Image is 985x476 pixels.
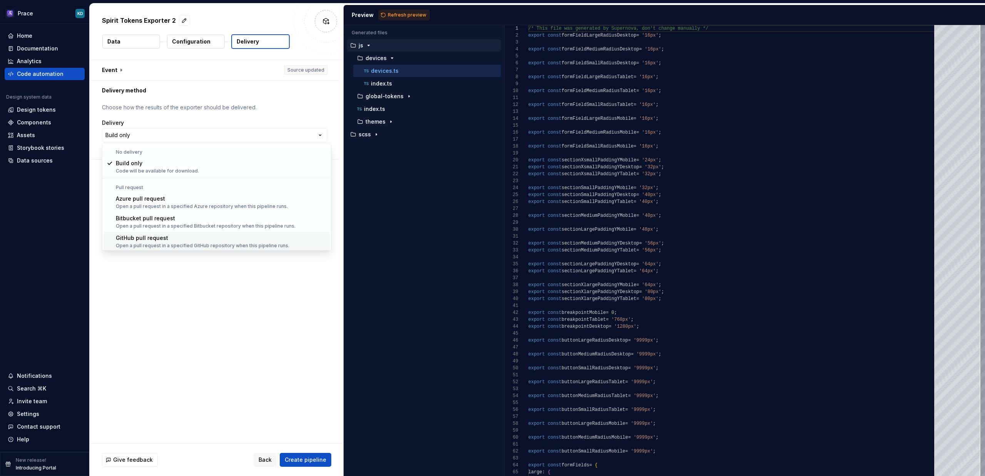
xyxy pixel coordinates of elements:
span: GitHub pull request [116,235,168,241]
div: No delivery [104,149,330,155]
span: Build only [116,160,142,166]
span: Azure pull request [116,195,165,202]
span: Bitbucket pull request [116,215,175,221]
div: Code will be available for download. [116,168,199,174]
div: Open a pull request in a specified Bitbucket repository when this pipeline runs. [116,223,295,229]
div: Pull request [104,184,330,191]
div: Open a pull request in a specified GitHub repository when this pipeline runs. [116,243,289,249]
div: Open a pull request in a specified Azure repository when this pipeline runs. [116,203,288,210]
